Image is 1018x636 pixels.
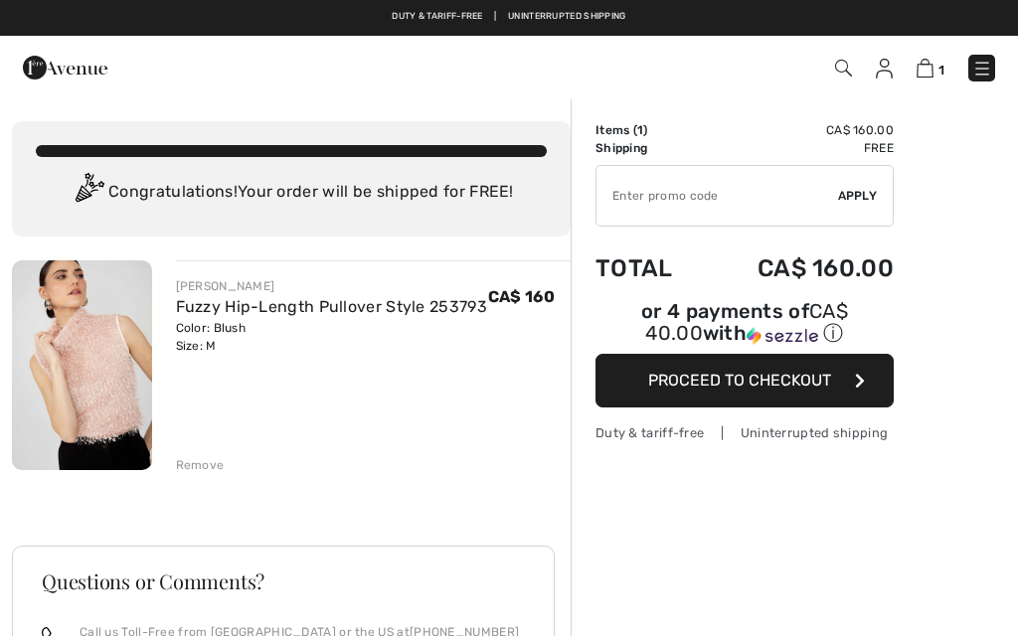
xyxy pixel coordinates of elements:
[703,121,894,139] td: CA$ 160.00
[176,319,487,355] div: Color: Blush Size: M
[938,63,944,78] span: 1
[596,166,838,226] input: Promo code
[876,59,893,79] img: My Info
[23,57,107,76] a: 1ère Avenue
[917,56,944,79] a: 1
[42,571,525,591] h3: Questions or Comments?
[595,354,894,407] button: Proceed to Checkout
[747,327,818,345] img: Sezzle
[972,59,992,79] img: Menu
[835,60,852,77] img: Search
[69,173,108,213] img: Congratulation2.svg
[176,277,487,295] div: [PERSON_NAME]
[23,48,107,87] img: 1ère Avenue
[637,123,643,137] span: 1
[703,139,894,157] td: Free
[176,297,487,316] a: Fuzzy Hip-Length Pullover Style 253793
[595,139,703,157] td: Shipping
[648,371,831,390] span: Proceed to Checkout
[595,235,703,302] td: Total
[595,423,894,442] div: Duty & tariff-free | Uninterrupted shipping
[595,302,894,354] div: or 4 payments ofCA$ 40.00withSezzle Click to learn more about Sezzle
[595,121,703,139] td: Items ( )
[12,260,152,470] img: Fuzzy Hip-Length Pullover Style 253793
[488,287,555,306] span: CA$ 160
[703,235,894,302] td: CA$ 160.00
[645,299,848,345] span: CA$ 40.00
[595,302,894,347] div: or 4 payments of with
[36,173,547,213] div: Congratulations! Your order will be shipped for FREE!
[838,187,878,205] span: Apply
[176,456,225,474] div: Remove
[917,59,933,78] img: Shopping Bag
